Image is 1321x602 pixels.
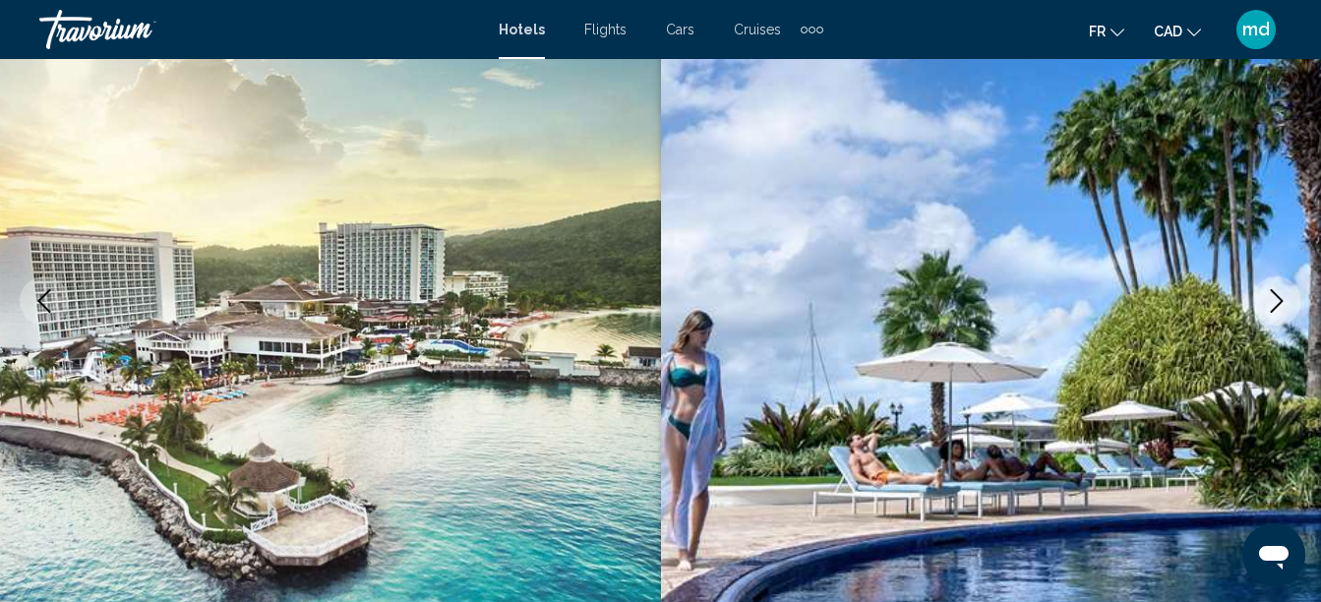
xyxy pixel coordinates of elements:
button: User Menu [1231,9,1282,50]
button: Change language [1089,17,1124,45]
button: Change currency [1154,17,1201,45]
span: fr [1089,24,1106,39]
a: Flights [584,22,627,37]
iframe: Bouton de lancement de la fenêtre de messagerie [1242,523,1305,586]
span: CAD [1154,24,1182,39]
a: Cars [666,22,694,37]
button: Next image [1252,276,1301,326]
a: Travorium [39,10,479,49]
span: md [1242,20,1270,39]
button: Extra navigation items [801,14,823,45]
a: Cruises [734,22,781,37]
a: Hotels [499,22,545,37]
button: Previous image [20,276,69,326]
